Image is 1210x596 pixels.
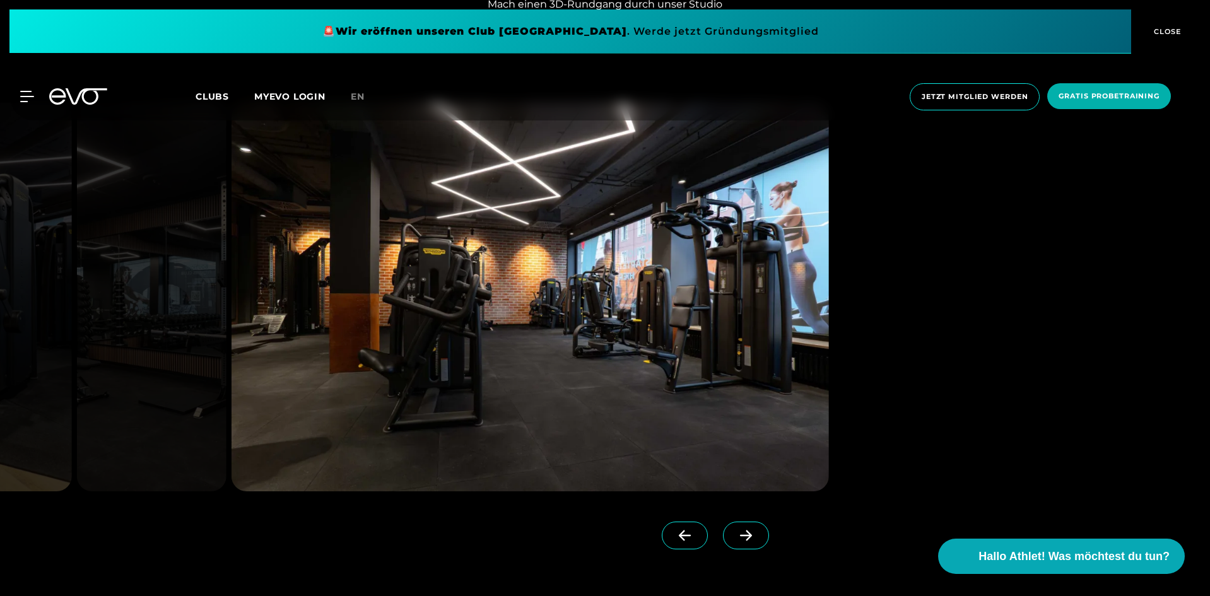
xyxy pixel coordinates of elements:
[1059,91,1160,102] span: Gratis Probetraining
[1043,83,1175,110] a: Gratis Probetraining
[922,91,1028,102] span: Jetzt Mitglied werden
[77,103,226,491] img: evofitness
[254,91,326,102] a: MYEVO LOGIN
[351,90,380,104] a: en
[906,83,1043,110] a: Jetzt Mitglied werden
[938,539,1185,574] button: Hallo Athlet! Was möchtest du tun?
[1151,26,1182,37] span: CLOSE
[196,90,254,102] a: Clubs
[978,548,1170,565] span: Hallo Athlet! Was möchtest du tun?
[196,91,229,102] span: Clubs
[1131,9,1201,54] button: CLOSE
[351,91,365,102] span: en
[232,103,829,491] img: evofitness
